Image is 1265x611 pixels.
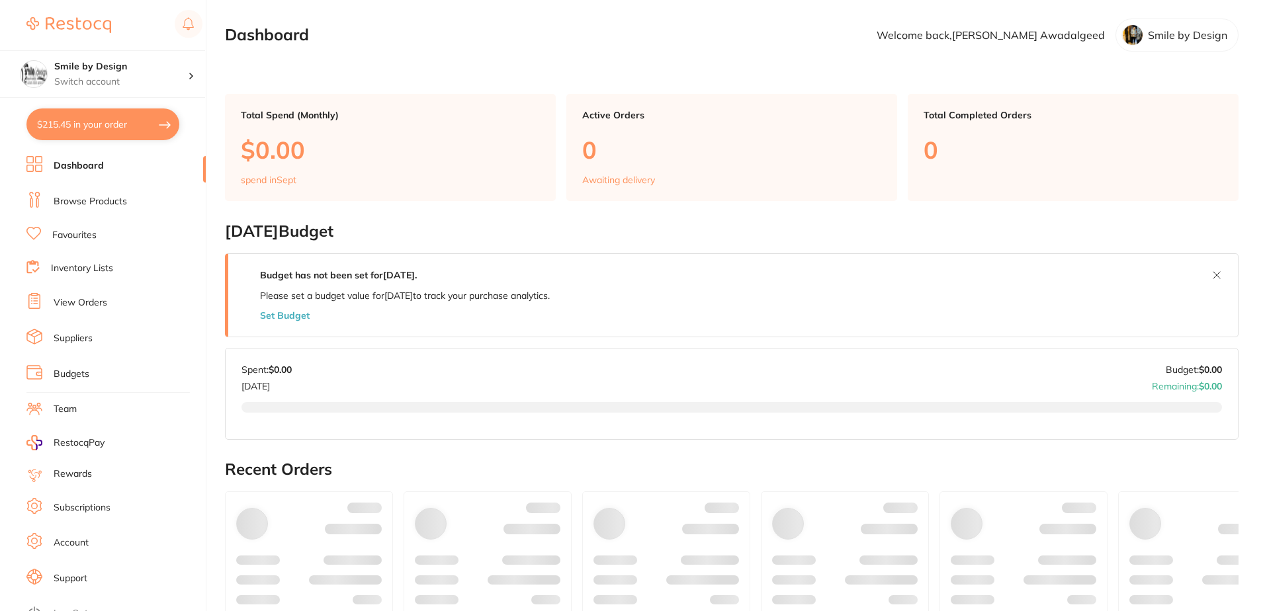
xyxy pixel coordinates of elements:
h2: [DATE] Budget [225,222,1239,241]
img: Smile by Design [21,61,47,87]
a: Rewards [54,468,92,481]
strong: $0.00 [269,364,292,376]
p: spend in Sept [241,175,296,185]
a: Total Completed Orders0 [908,94,1239,201]
a: Inventory Lists [51,262,113,275]
a: Browse Products [54,195,127,208]
strong: $0.00 [1199,380,1222,391]
button: $215.45 in your order [26,108,179,140]
p: [DATE] [241,375,292,391]
p: Please set a budget value for [DATE] to track your purchase analytics. [260,290,550,301]
p: Awaiting delivery [582,175,655,185]
p: $0.00 [241,136,540,163]
a: Active Orders0Awaiting delivery [566,94,897,201]
a: Budgets [54,368,89,381]
button: Set Budget [260,310,310,321]
a: Suppliers [54,332,93,345]
a: Favourites [52,229,97,242]
img: RestocqPay [26,435,42,450]
h2: Dashboard [225,26,309,44]
p: 0 [924,136,1223,163]
a: Support [54,572,87,585]
a: RestocqPay [26,435,105,450]
p: Budget: [1166,364,1222,375]
img: Restocq Logo [26,17,111,33]
a: Total Spend (Monthly)$0.00spend inSept [225,94,556,201]
a: Dashboard [54,159,104,173]
p: 0 [582,136,881,163]
h4: Smile by Design [54,60,188,73]
p: Active Orders [582,110,881,120]
a: Account [54,536,89,550]
a: View Orders [54,296,107,309]
p: Spent: [241,364,292,375]
p: Remaining: [1152,375,1222,391]
strong: $0.00 [1199,364,1222,376]
p: Total Completed Orders [924,110,1223,120]
img: dHRxanhhaA [1122,24,1143,46]
a: Restocq Logo [26,10,111,40]
a: Subscriptions [54,501,110,514]
p: Switch account [54,75,188,89]
strong: Budget has not been set for [DATE] . [260,269,417,281]
p: Total Spend (Monthly) [241,110,540,120]
p: Smile by Design [1148,29,1227,41]
span: RestocqPay [54,436,105,450]
p: Welcome back, [PERSON_NAME] Awadalgeed [877,29,1105,41]
h2: Recent Orders [225,460,1239,479]
a: Team [54,403,77,416]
